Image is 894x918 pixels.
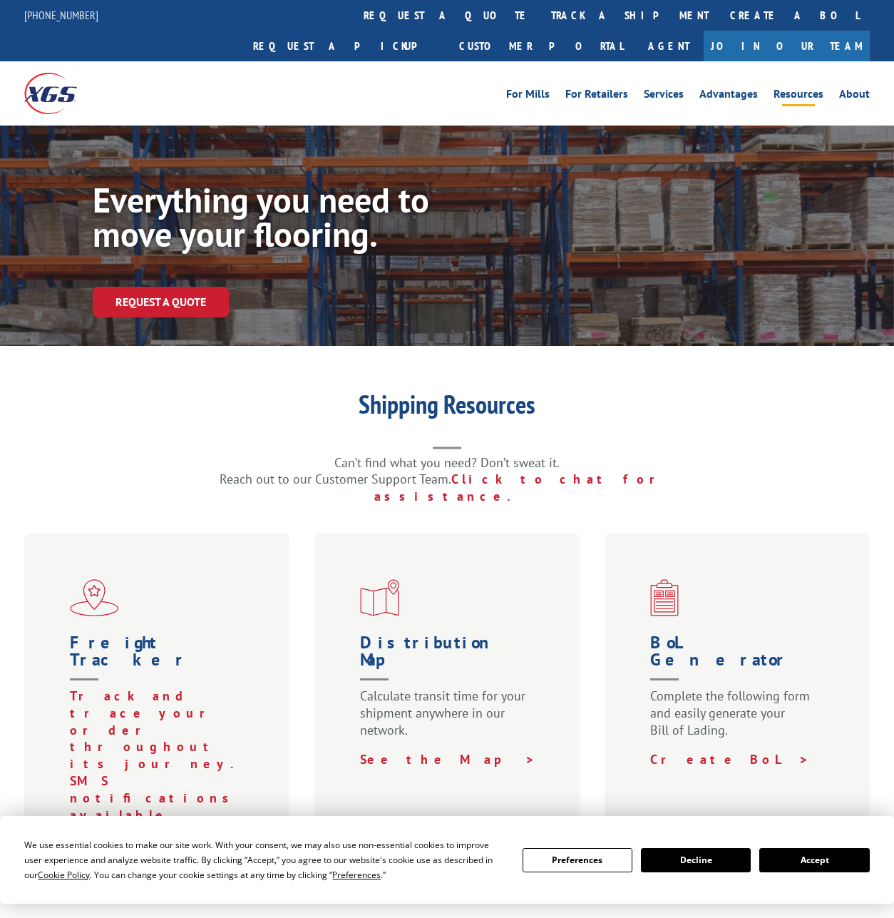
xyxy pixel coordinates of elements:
a: Customer Portal [448,31,634,61]
button: Decline [641,848,751,872]
h1: Shipping Resources [162,392,732,424]
button: Preferences [523,848,632,872]
p: Can’t find what you need? Don’t sweat it. Reach out to our Customer Support Team. [162,454,732,505]
a: Services [644,88,684,104]
p: Calculate transit time for your shipment anywhere in our network. [360,688,540,751]
h1: Freight Tracker [70,634,250,688]
a: Click to chat for assistance. [374,471,675,504]
h1: Everything you need to move your flooring. [93,183,520,258]
a: Create BoL > [650,751,809,767]
a: Freight Tracker Track and trace your order throughout its journey. SMS notifications available. [70,634,250,823]
a: [PHONE_NUMBER] [24,8,98,22]
span: Preferences [332,869,381,881]
a: Join Our Team [704,31,870,61]
p: Track and trace your order throughout its journey. SMS notifications available. [70,688,250,823]
a: Agent [634,31,704,61]
a: Advantages [699,88,758,104]
h1: BoL Generator [650,634,830,688]
a: Resources [774,88,823,104]
a: About [839,88,870,104]
a: For Retailers [565,88,628,104]
a: Request a pickup [242,31,448,61]
button: Accept [759,848,869,872]
a: See the Map > [360,751,535,767]
p: Complete the following form and easily generate your Bill of Lading. [650,688,830,751]
a: For Mills [506,88,550,104]
span: Cookie Policy [38,869,90,881]
img: xgs-icon-flagship-distribution-model-red [70,579,119,616]
img: xgs-icon-distribution-map-red [360,579,399,616]
img: xgs-icon-bo-l-generator-red [650,579,679,616]
a: Request a Quote [93,287,229,317]
div: We use essential cookies to make our site work. With your consent, we may also use non-essential ... [24,837,505,882]
h1: Distribution Map [360,634,540,688]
